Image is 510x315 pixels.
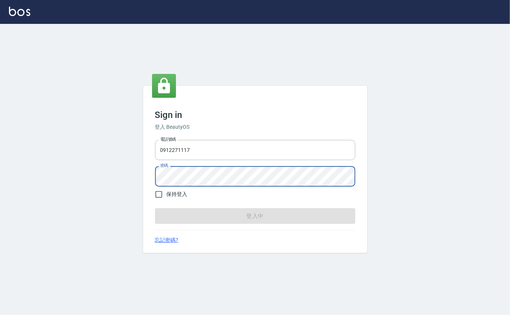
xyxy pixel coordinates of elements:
[155,110,355,120] h3: Sign in
[160,163,168,168] label: 密碼
[9,7,30,16] img: Logo
[155,123,355,131] h6: 登入 BeautyOS
[155,236,179,244] a: 忘記密碼?
[167,190,188,198] span: 保持登入
[160,137,176,142] label: 電話號碼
